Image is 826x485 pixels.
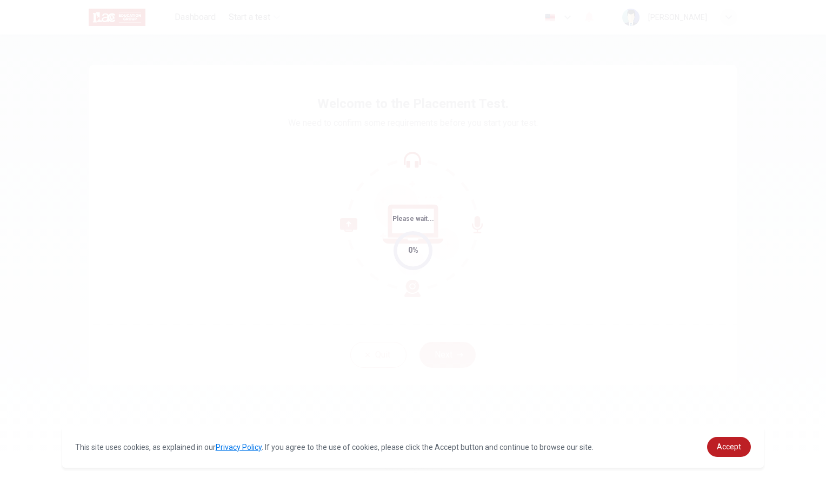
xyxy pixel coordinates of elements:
[408,244,418,257] div: 0%
[216,443,262,452] a: Privacy Policy
[707,437,751,457] a: dismiss cookie message
[717,442,741,451] span: Accept
[75,443,594,452] span: This site uses cookies, as explained in our . If you agree to the use of cookies, please click th...
[392,215,434,223] span: Please wait...
[62,426,764,468] div: cookieconsent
